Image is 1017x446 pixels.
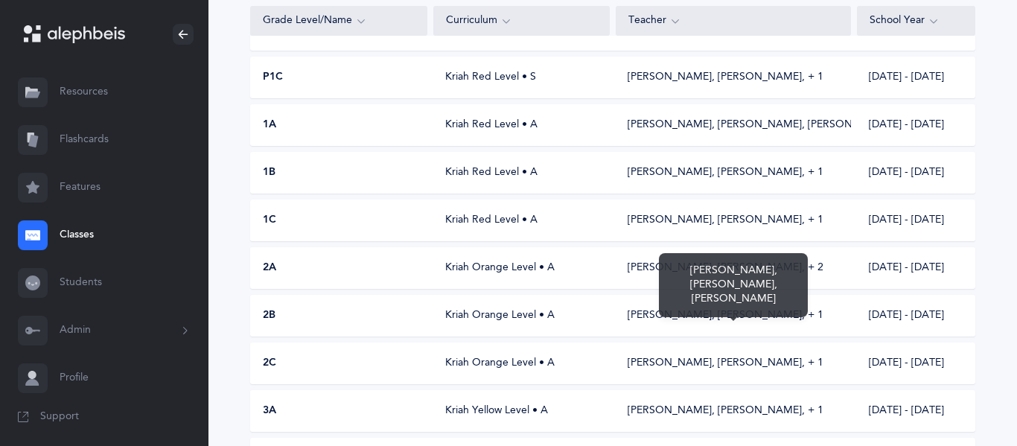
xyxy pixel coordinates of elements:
div: [DATE] - [DATE] [857,118,975,133]
div: Kriah Red Level • A [433,118,610,133]
span: P1C [263,70,283,85]
span: 2A [263,261,276,275]
span: 2B [263,308,275,323]
span: Support [40,410,79,424]
div: Kriah Red Level • A [433,165,610,180]
div: Grade Level/Name [263,13,415,29]
div: Kriah Red Level • S [433,70,610,85]
div: Teacher [628,13,838,29]
span: 1B [263,165,275,180]
div: [DATE] - [DATE] [857,70,975,85]
div: [PERSON_NAME], [PERSON_NAME]‪, + 1‬ [628,404,823,418]
span: 1C [263,213,276,228]
div: [DATE] - [DATE] [857,404,975,418]
span: 2C [263,356,276,371]
div: Kriah Yellow Level • A [433,404,610,418]
div: [PERSON_NAME], [PERSON_NAME]‪, + 1‬ [628,356,823,371]
div: [PERSON_NAME], [PERSON_NAME]‪, + 1‬ [628,165,823,180]
div: [PERSON_NAME], [PERSON_NAME]‪, + 2‬ [628,261,823,275]
div: Kriah Orange Level • A [433,308,610,323]
div: [PERSON_NAME], [PERSON_NAME], [PERSON_NAME] [659,253,808,317]
span: 3A [263,404,276,418]
div: [PERSON_NAME], [PERSON_NAME]‪, + 1‬ [628,70,823,85]
div: School Year [870,13,963,29]
div: Kriah Orange Level • A [433,261,610,275]
div: [DATE] - [DATE] [857,356,975,371]
div: Curriculum [446,13,598,29]
div: Kriah Orange Level • A [433,356,610,371]
div: Kriah Red Level • A [433,213,610,228]
div: [PERSON_NAME], [PERSON_NAME]‪, + 1‬ [628,213,823,228]
span: 1A [263,118,276,133]
div: [DATE] - [DATE] [857,308,975,323]
div: [DATE] - [DATE] [857,261,975,275]
div: [PERSON_NAME], [PERSON_NAME], [PERSON_NAME] [628,118,839,133]
div: [DATE] - [DATE] [857,165,975,180]
div: [PERSON_NAME], [PERSON_NAME]‪, + 1‬ [628,308,823,323]
div: [DATE] - [DATE] [857,213,975,228]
